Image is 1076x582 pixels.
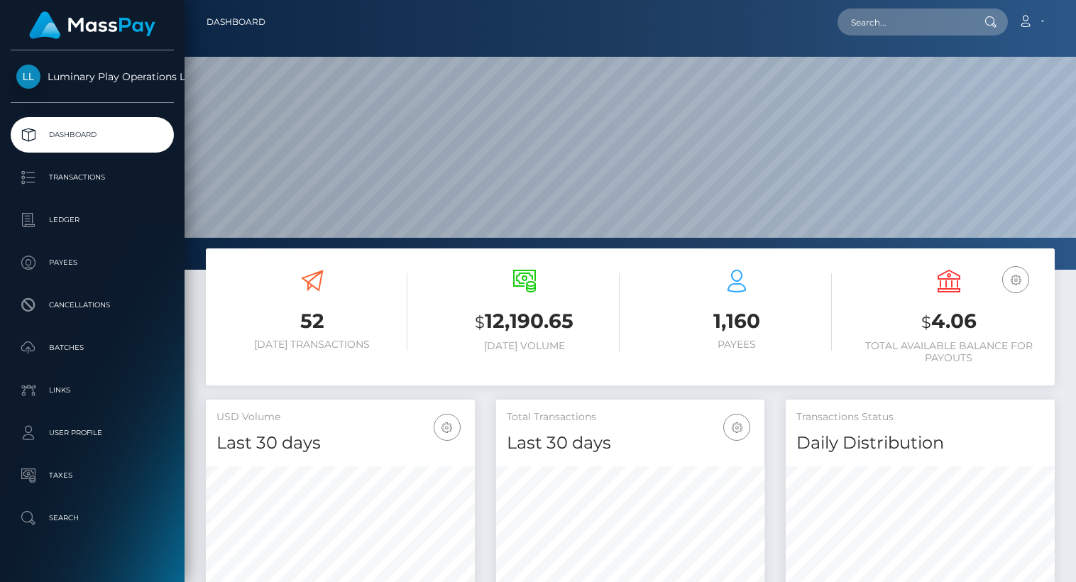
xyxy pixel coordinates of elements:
[853,307,1044,336] h3: 4.06
[216,431,464,456] h4: Last 30 days
[475,312,485,332] small: $
[207,7,265,37] a: Dashboard
[16,507,168,529] p: Search
[16,295,168,316] p: Cancellations
[507,431,754,456] h4: Last 30 days
[16,465,168,486] p: Taxes
[16,167,168,188] p: Transactions
[11,202,174,238] a: Ledger
[16,209,168,231] p: Ledger
[11,245,174,280] a: Payees
[11,330,174,366] a: Batches
[796,431,1044,456] h4: Daily Distribution
[16,65,40,89] img: Luminary Play Operations Limited
[16,337,168,358] p: Batches
[11,415,174,451] a: User Profile
[16,124,168,145] p: Dashboard
[16,422,168,444] p: User Profile
[11,70,174,83] span: Luminary Play Operations Limited
[796,410,1044,424] h5: Transactions Status
[853,340,1044,364] h6: Total Available Balance for Payouts
[429,307,620,336] h3: 12,190.65
[641,307,832,335] h3: 1,160
[216,410,464,424] h5: USD Volume
[11,500,174,536] a: Search
[507,410,754,424] h5: Total Transactions
[216,307,407,335] h3: 52
[429,340,620,352] h6: [DATE] Volume
[29,11,155,39] img: MassPay Logo
[641,339,832,351] h6: Payees
[11,117,174,153] a: Dashboard
[11,373,174,408] a: Links
[16,380,168,401] p: Links
[16,252,168,273] p: Payees
[11,160,174,195] a: Transactions
[216,339,407,351] h6: [DATE] Transactions
[11,458,174,493] a: Taxes
[921,312,931,332] small: $
[838,9,971,35] input: Search...
[11,287,174,323] a: Cancellations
